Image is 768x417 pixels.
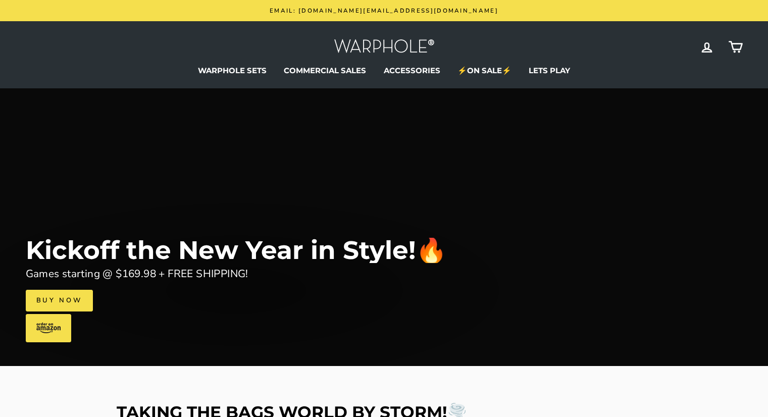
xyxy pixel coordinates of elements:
[270,7,498,15] span: Email: [DOMAIN_NAME][EMAIL_ADDRESS][DOMAIN_NAME]
[26,238,447,263] div: Kickoff the New Year in Style!🔥
[376,63,448,78] a: ACCESSORIES
[26,63,743,78] ul: Primary
[450,63,519,78] a: ⚡ON SALE⚡
[521,63,578,78] a: LETS PLAY
[26,266,248,282] div: Games starting @ $169.98 + FREE SHIPPING!
[36,322,61,334] img: amazon-logo.svg
[276,63,374,78] a: COMMERCIAL SALES
[28,5,740,16] a: Email: [DOMAIN_NAME][EMAIL_ADDRESS][DOMAIN_NAME]
[334,36,435,58] img: Warphole
[26,290,93,311] a: Buy Now
[190,63,274,78] a: WARPHOLE SETS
